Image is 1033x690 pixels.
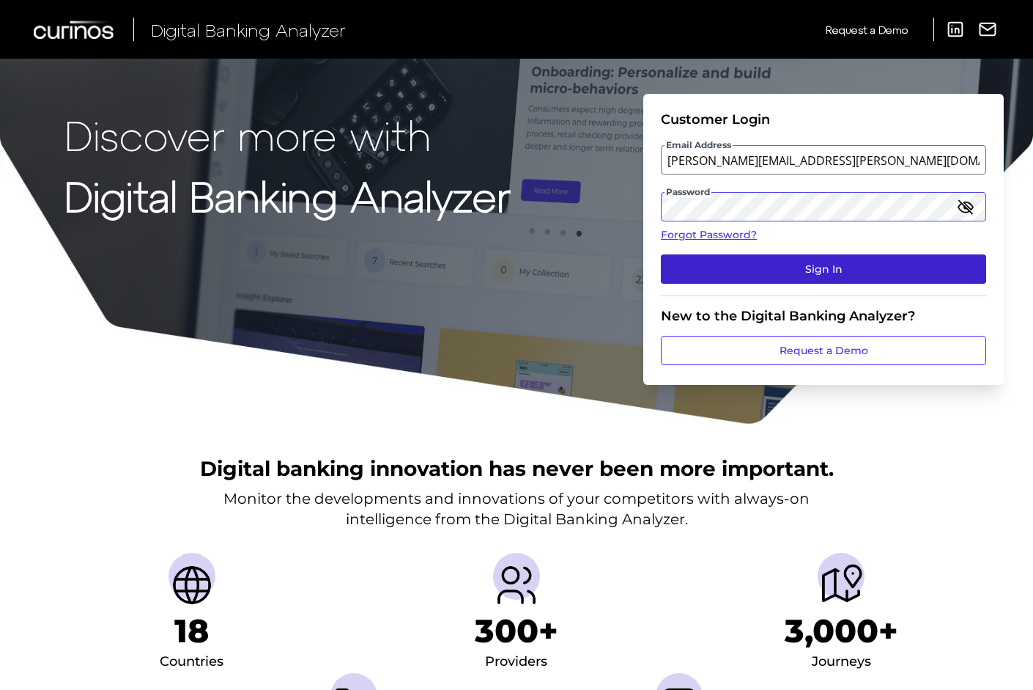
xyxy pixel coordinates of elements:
span: Password [664,186,711,198]
h2: Digital banking innovation has never been more important. [200,455,834,482]
img: Journeys [818,562,864,609]
a: Forgot Password? [661,227,986,243]
div: Countries [160,650,223,674]
div: Journeys [812,650,871,674]
span: Email Address [664,139,733,151]
span: Digital Banking Analyzer [151,19,346,40]
strong: Digital Banking Analyzer [64,171,511,220]
h1: 3,000+ [785,612,898,650]
img: Countries [169,562,215,609]
img: Providers [493,562,540,609]
div: Customer Login [661,111,986,128]
h1: 300+ [475,612,558,650]
h1: 18 [174,612,209,650]
div: New to the Digital Banking Analyzer? [661,308,986,324]
img: Curinos [34,21,116,39]
a: Request a Demo [661,336,986,365]
div: Providers [485,650,547,674]
p: Monitor the developments and innovations of your competitors with always-on intelligence from the... [223,488,810,529]
span: Request a Demo [826,23,908,36]
button: Sign In [661,254,986,284]
p: Discover more with [64,111,511,158]
a: Request a Demo [826,18,908,42]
